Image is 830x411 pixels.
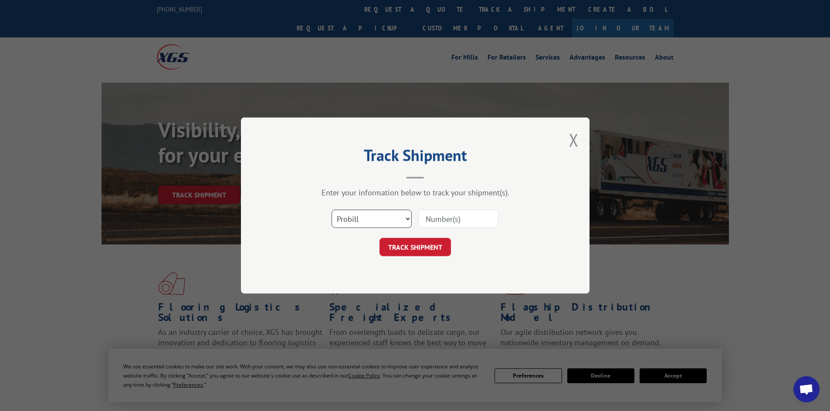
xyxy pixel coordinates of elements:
button: Close modal [569,128,579,151]
div: Enter your information below to track your shipment(s). [285,187,546,197]
h2: Track Shipment [285,149,546,166]
div: Open chat [793,376,820,402]
button: TRACK SHIPMENT [379,238,451,256]
input: Number(s) [418,210,498,228]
